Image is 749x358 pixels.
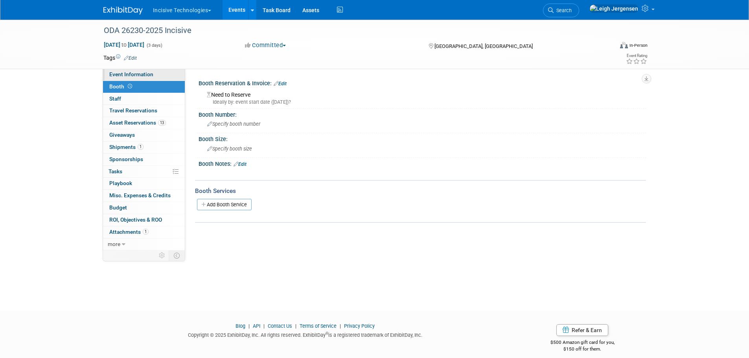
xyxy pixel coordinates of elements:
[199,109,646,119] div: Booth Number:
[103,7,143,15] img: ExhibitDay
[242,41,289,50] button: Committed
[138,144,144,150] span: 1
[109,71,153,77] span: Event Information
[204,89,640,106] div: Need to Reserve
[103,226,185,238] a: Attachments1
[274,81,287,86] a: Edit
[199,158,646,168] div: Booth Notes:
[109,217,162,223] span: ROI, Objectives & ROO
[109,107,157,114] span: Travel Reservations
[109,83,134,90] span: Booth
[261,323,267,329] span: |
[344,323,375,329] a: Privacy Policy
[103,202,185,214] a: Budget
[109,180,132,186] span: Playbook
[103,330,508,339] div: Copyright © 2025 ExhibitDay, Inc. All rights reserved. ExhibitDay is a registered trademark of Ex...
[109,204,127,211] span: Budget
[109,144,144,150] span: Shipments
[169,250,185,261] td: Toggle Event Tabs
[109,119,166,126] span: Asset Reservations
[234,162,247,167] a: Edit
[338,323,343,329] span: |
[236,323,245,329] a: Blog
[103,190,185,202] a: Misc. Expenses & Credits
[554,7,572,13] span: Search
[199,77,646,88] div: Booth Reservation & Invoice:
[103,81,185,93] a: Booth
[103,154,185,165] a: Sponsorships
[103,69,185,81] a: Event Information
[103,93,185,105] a: Staff
[109,132,135,138] span: Giveaways
[146,43,162,48] span: (3 days)
[207,121,260,127] span: Specify booth number
[326,331,328,336] sup: ®
[143,229,149,235] span: 1
[103,214,185,226] a: ROI, Objectives & ROO
[197,199,252,210] a: Add Booth Service
[126,83,134,89] span: Booth not reserved yet
[253,323,260,329] a: API
[103,117,185,129] a: Asset Reservations13
[103,239,185,250] a: more
[199,133,646,143] div: Booth Size:
[109,156,143,162] span: Sponsorships
[247,323,252,329] span: |
[629,42,648,48] div: In-Person
[293,323,298,329] span: |
[556,324,608,336] a: Refer & Earn
[103,178,185,189] a: Playbook
[103,129,185,141] a: Giveaways
[103,41,145,48] span: [DATE] [DATE]
[158,120,166,126] span: 13
[519,346,646,352] div: $150 off for them.
[155,250,169,261] td: Personalize Event Tab Strip
[567,41,648,53] div: Event Format
[195,187,646,195] div: Booth Services
[103,54,137,62] td: Tags
[519,334,646,352] div: $500 Amazon gift card for you,
[108,241,120,247] span: more
[109,168,122,174] span: Tasks
[103,166,185,178] a: Tasks
[300,323,337,329] a: Terms of Service
[626,54,647,58] div: Event Rating
[109,95,121,102] span: Staff
[120,42,128,48] span: to
[589,4,639,13] img: Leigh Jergensen
[543,4,579,17] a: Search
[109,192,171,198] span: Misc. Expenses & Credits
[101,24,602,38] div: ODA 26230-2025 Incisive
[207,146,252,152] span: Specify booth size
[207,99,640,106] div: Ideally by: event start date ([DATE])?
[109,229,149,235] span: Attachments
[620,42,628,48] img: Format-Inperson.png
[124,55,137,61] a: Edit
[268,323,292,329] a: Contact Us
[103,141,185,153] a: Shipments1
[103,105,185,117] a: Travel Reservations
[434,43,533,49] span: [GEOGRAPHIC_DATA], [GEOGRAPHIC_DATA]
